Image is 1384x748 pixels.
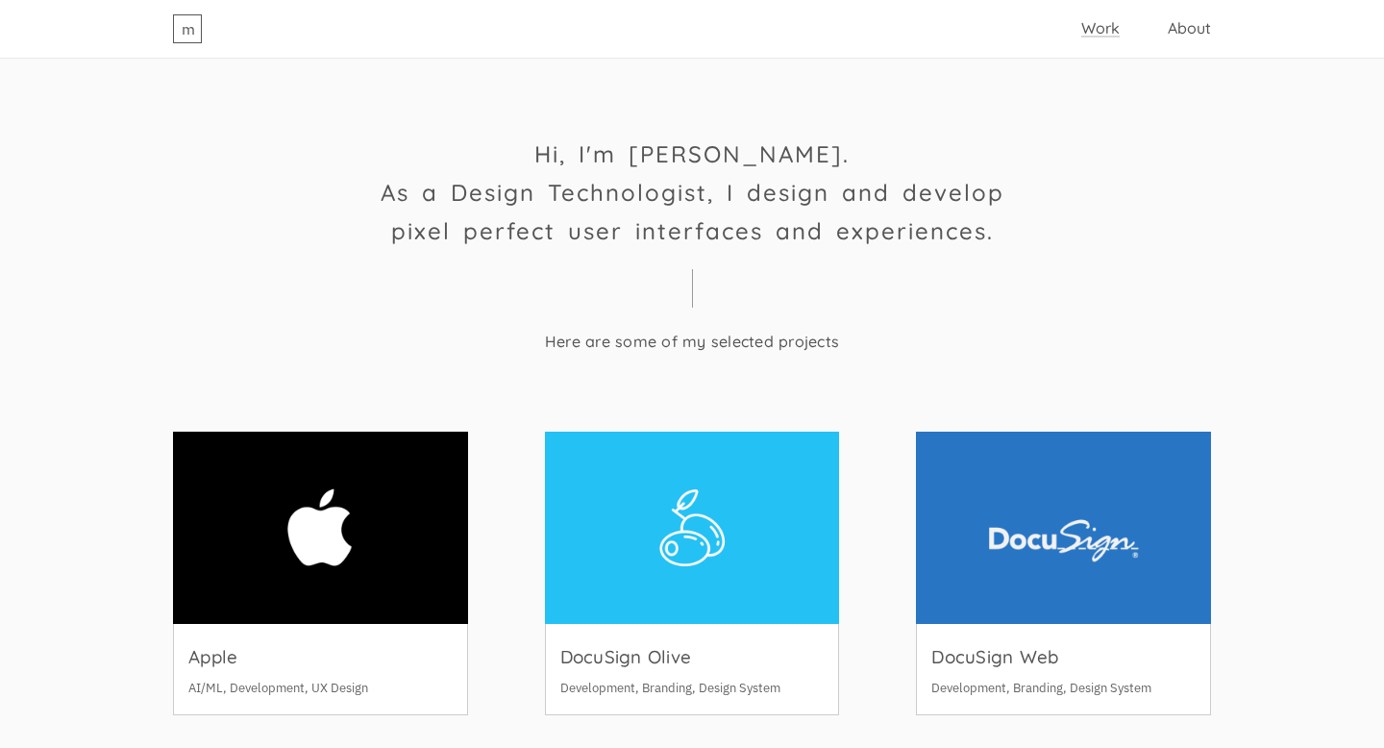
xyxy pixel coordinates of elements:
p: AI/ML, Development, UX Design [188,681,453,695]
p: Development, Branding, Design System [931,681,1196,695]
h3: Apple [188,645,237,668]
a: m [173,14,202,43]
p: Development, Branding, Design System [560,681,825,695]
a: About [1168,18,1211,37]
h3: DocuSign Olive [560,645,692,668]
a: AppleAppleAI/ML, Development, UX Design [173,432,468,715]
a: DocuSign WebDocuSign WebDevelopment, Branding, Design System [916,432,1211,715]
img: DocuSign Web [916,432,1211,624]
h1: Hi, I'm [PERSON_NAME]. [355,135,1029,173]
img: Apple [173,432,468,624]
h4: Here are some of my selected projects [355,328,1029,355]
a: DocuSign OliveDocuSign OliveDevelopment, Branding, Design System [545,432,840,715]
img: DocuSign Olive [545,432,840,624]
h1: As a Design Technologist, I design and develop pixel perfect user interfaces and experiences. [355,173,1029,250]
a: Work [1081,18,1120,37]
h3: DocuSign Web [931,645,1058,668]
